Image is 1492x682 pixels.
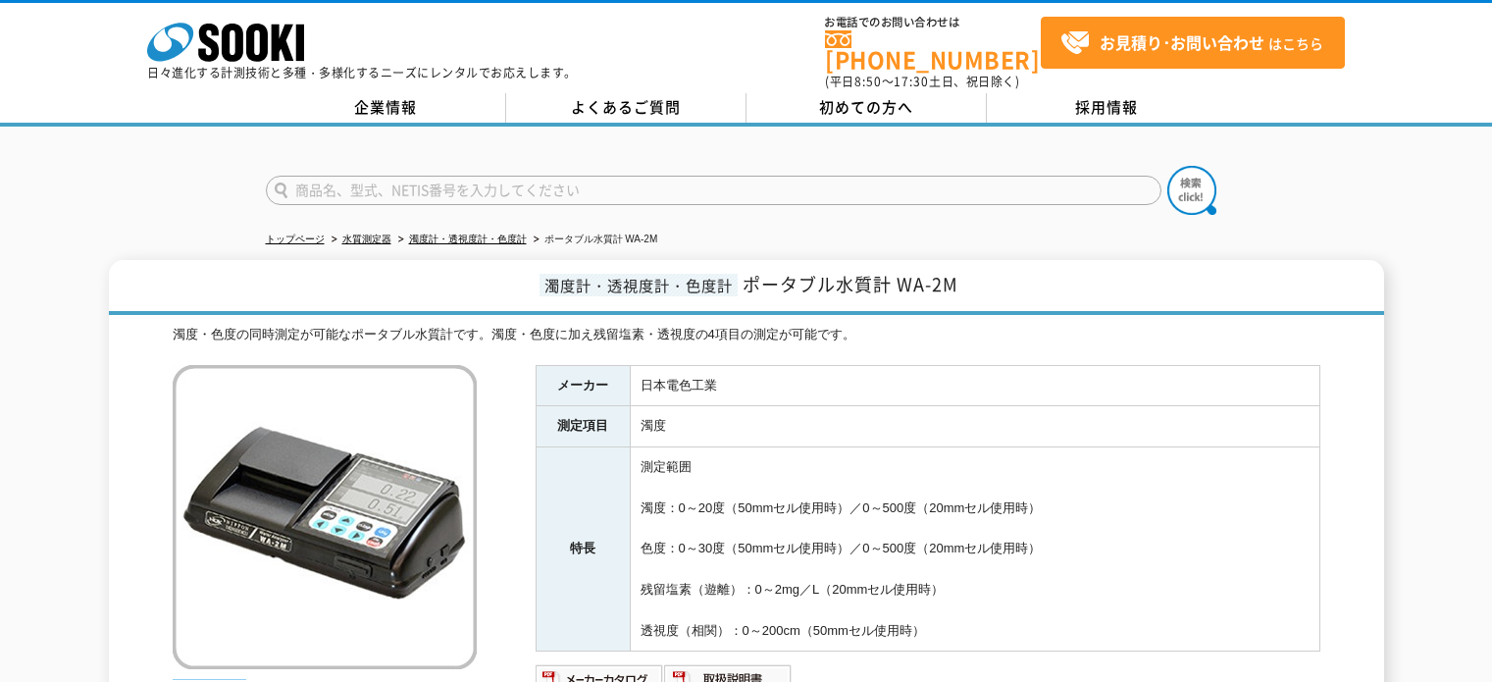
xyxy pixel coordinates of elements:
span: 初めての方へ [819,96,913,118]
p: 日々進化する計測技術と多種・多様化するニーズにレンタルでお応えします。 [147,67,577,79]
span: 17:30 [894,73,929,90]
a: 初めての方へ [746,93,987,123]
span: 濁度計・透視度計・色度計 [540,274,738,296]
div: 濁度・色度の同時測定が可能なポータブル水質計です。濁度・色度に加え残留塩素・透視度の4項目の測定が可能です。 [173,325,1320,345]
span: (平日 ～ 土日、祝日除く) [825,73,1019,90]
span: はこちら [1060,28,1323,58]
a: 水質測定器 [342,234,391,244]
a: 採用情報 [987,93,1227,123]
td: 測定範囲 濁度：0～20度（50mmセル使用時）／0～500度（20mmセル使用時） 色度：0～30度（50mmセル使用時）／0～500度（20mmセル使用時） 残留塩素（遊離）：0～2mg／L... [630,447,1319,652]
td: 日本電色工業 [630,365,1319,406]
li: ポータブル水質計 WA-2M [530,230,658,250]
input: 商品名、型式、NETIS番号を入力してください [266,176,1161,205]
a: 企業情報 [266,93,506,123]
a: 濁度計・透視度計・色度計 [409,234,527,244]
th: 特長 [536,447,630,652]
a: お見積り･お問い合わせはこちら [1041,17,1345,69]
a: トップページ [266,234,325,244]
span: 8:50 [854,73,882,90]
span: お電話でのお問い合わせは [825,17,1041,28]
span: ポータブル水質計 WA-2M [743,271,958,297]
a: よくあるご質問 [506,93,746,123]
th: メーカー [536,365,630,406]
img: btn_search.png [1167,166,1216,215]
img: ポータブル水質計 WA-2M [173,365,477,669]
a: [PHONE_NUMBER] [825,30,1041,71]
td: 濁度 [630,406,1319,447]
th: 測定項目 [536,406,630,447]
strong: お見積り･お問い合わせ [1100,30,1264,54]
